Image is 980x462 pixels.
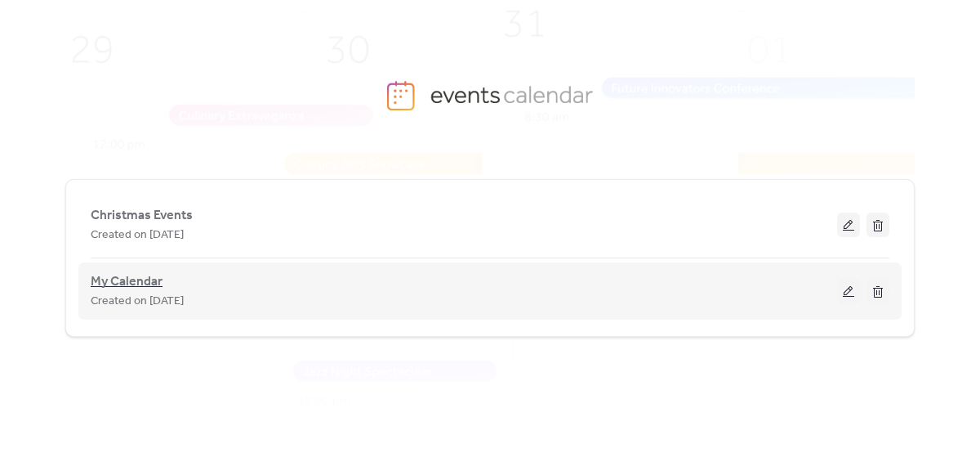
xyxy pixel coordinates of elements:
span: Created on [DATE] [91,226,184,245]
a: My Calendar [91,277,163,287]
span: Created on [DATE] [91,292,184,312]
span: My Calendar [91,272,163,292]
a: Christmas Events [91,211,193,220]
span: Christmas Events [91,206,193,226]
